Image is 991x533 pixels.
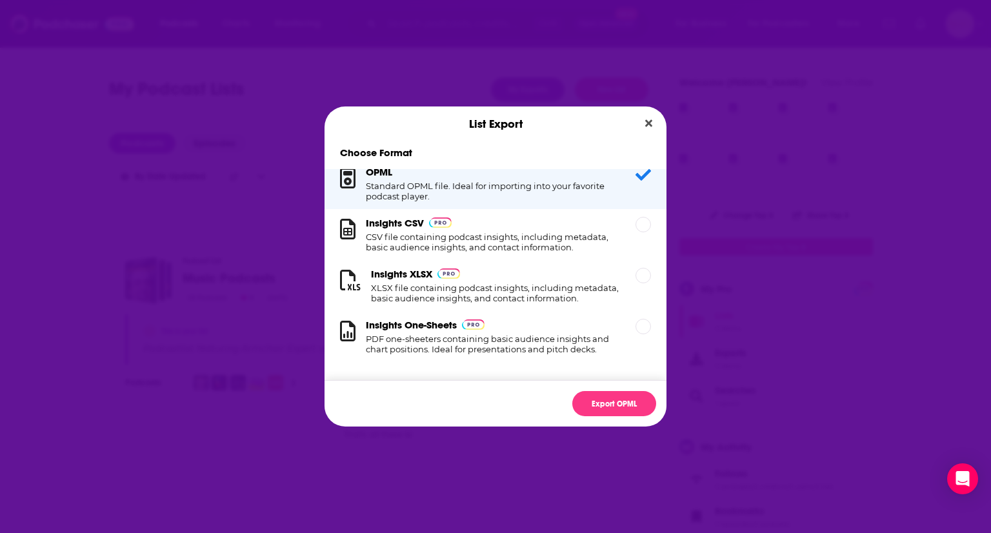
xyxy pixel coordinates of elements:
[371,283,620,303] h1: XLSX file containing podcast insights, including metadata, basic audience insights, and contact i...
[366,334,620,354] h1: PDF one-sheeters containing basic audience insights and chart positions. Ideal for presentations ...
[366,181,620,201] h1: Standard OPML file. Ideal for importing into your favorite podcast player.
[640,116,657,132] button: Close
[325,146,666,159] h1: Choose Format
[462,319,485,330] img: Podchaser Pro
[366,166,392,178] h3: OPML
[947,463,978,494] div: Open Intercom Messenger
[366,217,424,229] h3: Insights CSV
[437,268,460,279] img: Podchaser Pro
[572,391,656,416] button: Export OPML
[371,268,432,280] h3: Insights XLSX
[429,217,452,228] img: Podchaser Pro
[366,232,620,252] h1: CSV file containing podcast insights, including metadata, basic audience insights, and contact in...
[325,106,666,141] div: List Export
[366,319,457,331] h3: Insights One-Sheets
